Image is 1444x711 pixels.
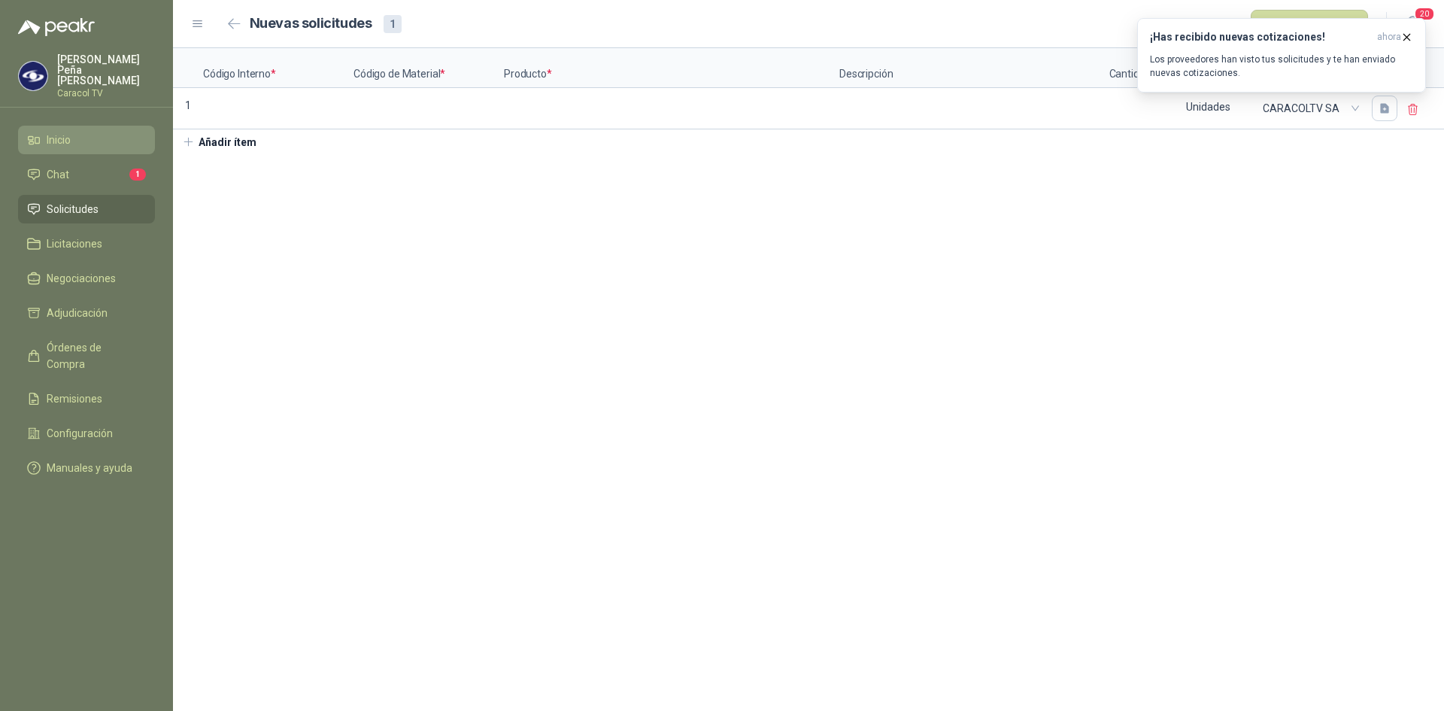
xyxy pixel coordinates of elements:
[18,299,155,327] a: Adjudicación
[57,89,155,98] p: Caracol TV
[47,339,141,372] span: Órdenes de Compra
[1150,31,1371,44] h3: ¡Has recibido nuevas cotizaciones!
[18,18,95,36] img: Logo peakr
[504,48,839,88] p: Producto
[47,166,69,183] span: Chat
[353,48,504,88] p: Código de Material
[839,48,1103,88] p: Descripción
[1251,10,1368,38] button: Publicar solicitudes
[384,15,402,33] div: 1
[47,390,102,407] span: Remisiones
[1137,18,1426,93] button: ¡Has recibido nuevas cotizaciones!ahora Los proveedores han visto tus solicitudes y te han enviad...
[1103,48,1163,88] p: Cantidad
[18,384,155,413] a: Remisiones
[18,264,155,293] a: Negociaciones
[18,454,155,482] a: Manuales y ayuda
[1263,97,1356,120] span: CARACOLTV SA
[18,126,155,154] a: Inicio
[1399,11,1426,38] button: 20
[47,235,102,252] span: Licitaciones
[57,54,155,86] p: [PERSON_NAME] Peña [PERSON_NAME]
[173,88,203,129] p: 1
[19,62,47,90] img: Company Logo
[47,305,108,321] span: Adjudicación
[47,201,99,217] span: Solicitudes
[47,425,113,442] span: Configuración
[1377,31,1401,44] span: ahora
[129,169,146,181] span: 1
[18,160,155,189] a: Chat1
[173,129,265,155] button: Añadir ítem
[47,270,116,287] span: Negociaciones
[18,419,155,448] a: Configuración
[18,195,155,223] a: Solicitudes
[1164,90,1251,124] div: Unidades
[47,132,71,148] span: Inicio
[1414,7,1435,21] span: 20
[47,460,132,476] span: Manuales y ayuda
[1150,53,1413,80] p: Los proveedores han visto tus solicitudes y te han enviado nuevas cotizaciones.
[18,333,155,378] a: Órdenes de Compra
[203,48,353,88] p: Código Interno
[250,13,372,35] h2: Nuevas solicitudes
[18,229,155,258] a: Licitaciones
